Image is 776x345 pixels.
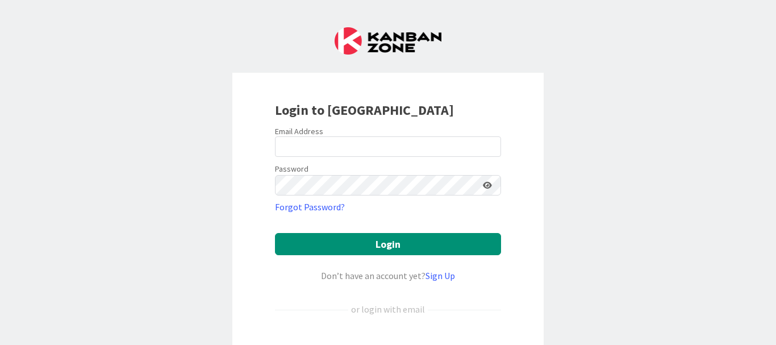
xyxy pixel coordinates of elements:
img: Kanban Zone [335,27,441,55]
div: Don’t have an account yet? [275,269,501,282]
a: Forgot Password? [275,200,345,214]
label: Password [275,163,308,175]
div: or login with email [348,302,428,316]
label: Email Address [275,126,323,136]
a: Sign Up [425,270,455,281]
b: Login to [GEOGRAPHIC_DATA] [275,101,454,119]
button: Login [275,233,501,255]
